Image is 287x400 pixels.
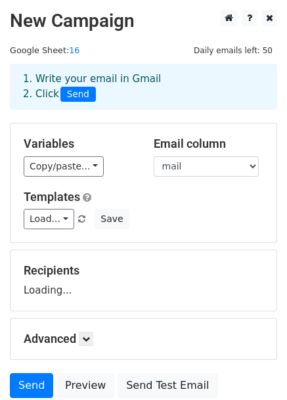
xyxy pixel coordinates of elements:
[189,45,277,55] a: Daily emails left: 50
[24,156,104,177] a: Copy/paste...
[10,10,277,32] h2: New Campaign
[24,209,74,229] a: Load...
[56,373,114,398] a: Preview
[60,87,96,102] span: Send
[10,373,53,398] a: Send
[24,263,263,298] div: Loading...
[118,373,217,398] a: Send Test Email
[10,45,79,55] small: Google Sheet:
[189,43,277,58] span: Daily emails left: 50
[95,209,129,229] button: Save
[24,190,80,204] a: Templates
[24,263,263,278] h5: Recipients
[13,72,274,102] div: 1. Write your email in Gmail 2. Click
[24,332,263,346] h5: Advanced
[69,45,79,55] a: 16
[24,137,134,151] h5: Variables
[154,137,264,151] h5: Email column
